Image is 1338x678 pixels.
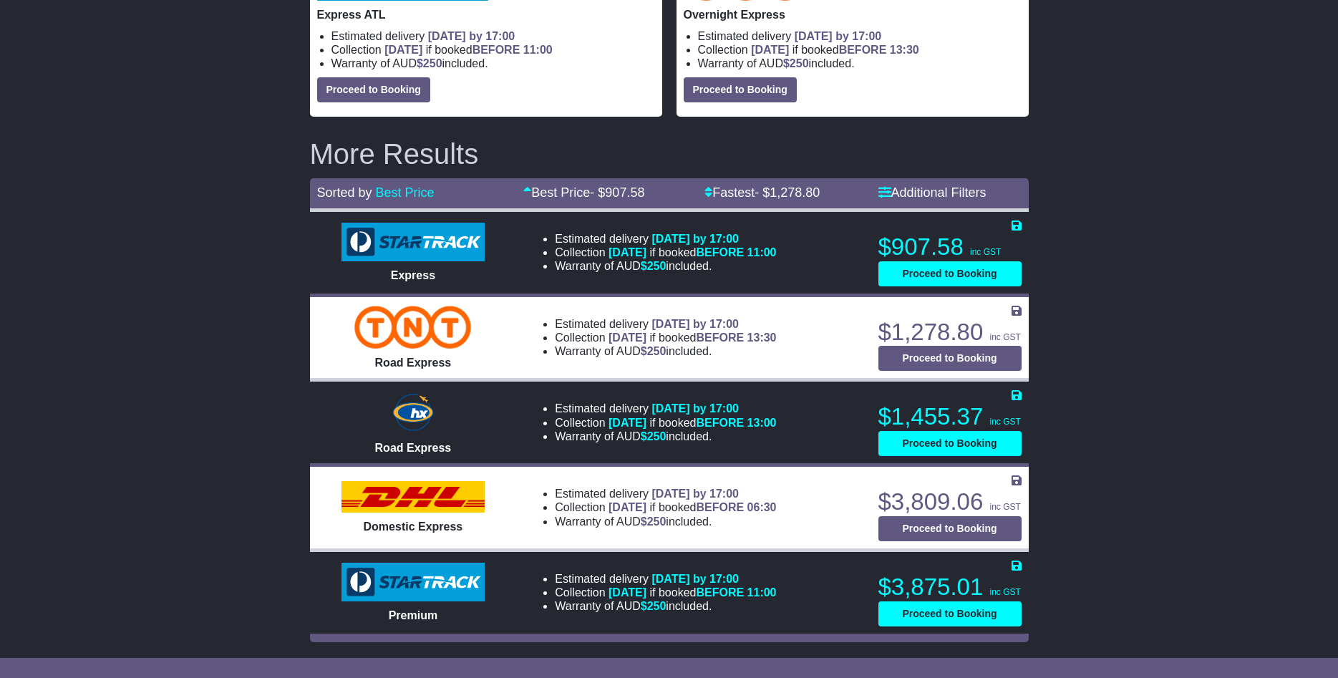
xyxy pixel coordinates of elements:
span: if booked [609,417,776,429]
span: BEFORE [839,44,887,56]
span: [DATE] [751,44,789,56]
span: inc GST [989,332,1020,342]
span: 250 [647,515,666,528]
li: Estimated delivery [555,317,776,331]
img: Hunter Express: Road Express [389,391,437,434]
li: Warranty of AUD included. [331,57,655,70]
li: Collection [555,586,776,599]
span: [DATE] by 17:00 [428,30,515,42]
span: inc GST [989,502,1020,512]
span: 250 [647,600,666,612]
span: 13:00 [747,417,777,429]
span: $ [641,260,666,272]
span: $ [783,57,809,69]
li: Warranty of AUD included. [555,599,776,613]
span: 250 [647,430,666,442]
span: [DATE] by 17:00 [651,233,739,245]
img: DHL: Domestic Express [341,481,485,513]
span: [DATE] by 17:00 [651,573,739,585]
span: $ [417,57,442,69]
span: 06:30 [747,501,777,513]
span: - $ [755,185,820,200]
span: 250 [423,57,442,69]
li: Warranty of AUD included. [555,259,776,273]
img: StarTrack: Express [341,223,485,261]
span: [DATE] [609,417,646,429]
span: [DATE] by 17:00 [795,30,882,42]
span: [DATE] [609,246,646,258]
span: 11:00 [747,246,777,258]
span: [DATE] [384,44,422,56]
li: Collection [331,43,655,57]
span: 13:30 [747,331,777,344]
span: BEFORE [696,586,744,599]
span: Domestic Express [364,520,463,533]
p: $3,875.01 [878,573,1022,601]
span: $ [641,430,666,442]
span: 907.58 [605,185,644,200]
li: Collection [555,331,776,344]
li: Estimated delivery [555,402,776,415]
img: StarTrack: Premium [341,563,485,601]
p: $907.58 [878,233,1022,261]
li: Collection [698,43,1022,57]
li: Estimated delivery [555,572,776,586]
span: $ [641,345,666,357]
button: Proceed to Booking [878,516,1022,541]
button: Proceed to Booking [317,77,430,102]
span: Express [391,269,435,281]
li: Warranty of AUD included. [698,57,1022,70]
li: Collection [555,246,776,259]
span: $ [641,515,666,528]
span: [DATE] by 17:00 [651,318,739,330]
span: [DATE] [609,331,646,344]
p: Overnight Express [684,8,1022,21]
li: Estimated delivery [555,232,776,246]
span: $ [641,600,666,612]
span: 250 [647,345,666,357]
span: if booked [609,331,776,344]
span: BEFORE [696,417,744,429]
p: Express ATL [317,8,655,21]
li: Estimated delivery [331,29,655,43]
span: Premium [389,609,437,621]
a: Fastest- $1,278.80 [704,185,820,200]
a: Best Price [376,185,435,200]
button: Proceed to Booking [878,346,1022,371]
span: BEFORE [472,44,520,56]
span: 11:00 [523,44,553,56]
li: Warranty of AUD included. [555,430,776,443]
span: BEFORE [696,331,744,344]
span: - $ [590,185,644,200]
span: if booked [609,246,776,258]
p: $1,278.80 [878,318,1022,347]
span: 1,278.80 [770,185,820,200]
li: Collection [555,500,776,514]
li: Collection [555,416,776,430]
span: [DATE] [609,501,646,513]
img: TNT Domestic: Road Express [354,306,471,349]
span: BEFORE [696,501,744,513]
span: if booked [609,586,776,599]
h2: More Results [310,138,1029,170]
span: Road Express [375,357,452,369]
span: Sorted by [317,185,372,200]
button: Proceed to Booking [684,77,797,102]
span: 13:30 [890,44,919,56]
span: if booked [384,44,552,56]
button: Proceed to Booking [878,601,1022,626]
span: 250 [647,260,666,272]
span: Road Express [375,442,452,454]
span: inc GST [970,247,1001,257]
span: 250 [790,57,809,69]
span: if booked [751,44,918,56]
li: Warranty of AUD included. [555,515,776,528]
li: Estimated delivery [555,487,776,500]
span: inc GST [989,587,1020,597]
button: Proceed to Booking [878,431,1022,456]
span: [DATE] by 17:00 [651,488,739,500]
span: 11:00 [747,586,777,599]
li: Warranty of AUD included. [555,344,776,358]
span: BEFORE [696,246,744,258]
span: [DATE] by 17:00 [651,402,739,415]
